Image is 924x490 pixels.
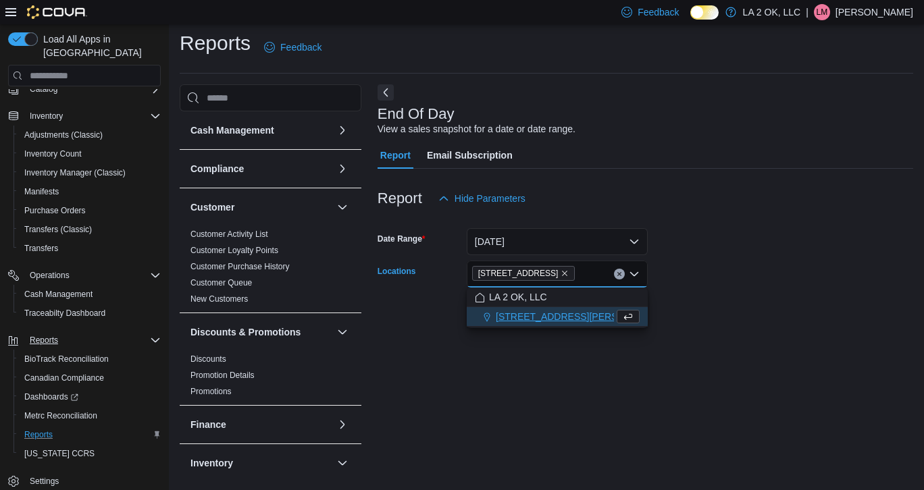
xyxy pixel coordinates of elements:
[14,425,166,444] button: Reports
[334,199,351,215] button: Customer
[19,221,161,238] span: Transfers (Classic)
[190,371,255,380] a: Promotion Details
[19,445,161,462] span: Washington CCRS
[180,30,251,57] h1: Reports
[14,126,166,144] button: Adjustments (Classic)
[24,81,161,97] span: Catalog
[427,142,513,169] span: Email Subscription
[24,410,97,421] span: Metrc Reconciliation
[190,325,332,339] button: Discounts & Promotions
[467,307,648,327] button: [STREET_ADDRESS][PERSON_NAME]
[30,335,58,346] span: Reports
[24,108,161,124] span: Inventory
[24,267,75,283] button: Operations
[14,369,166,387] button: Canadian Compliance
[334,416,351,433] button: Finance
[24,308,105,319] span: Traceabilty Dashboard
[190,456,233,470] h3: Inventory
[24,186,59,197] span: Manifests
[30,476,59,487] span: Settings
[30,111,63,121] span: Inventory
[19,202,91,219] a: Purchase Orders
[836,4,913,20] p: [PERSON_NAME]
[19,202,161,219] span: Purchase Orders
[19,221,97,238] a: Transfers (Classic)
[19,286,161,302] span: Cash Management
[378,190,422,207] h3: Report
[190,456,332,470] button: Inventory
[19,351,161,367] span: BioTrack Reconciliation
[19,184,161,200] span: Manifests
[472,266,575,281] span: 1 SE 59th St
[561,269,569,277] button: Remove 1 SE 59th St from selection in this group
[190,387,232,396] a: Promotions
[14,285,166,304] button: Cash Management
[190,162,244,175] h3: Compliance
[24,472,161,489] span: Settings
[614,269,625,279] button: Clear input
[190,354,226,364] a: Discounts
[190,245,278,256] span: Customer Loyalty Points
[190,354,226,364] span: Discounts
[24,108,68,124] button: Inventory
[190,229,268,239] a: Customer Activity List
[455,192,525,205] span: Hide Parameters
[489,290,547,304] span: LA 2 OK, LLC
[24,243,58,254] span: Transfers
[3,331,166,350] button: Reports
[14,304,166,323] button: Traceabilty Dashboard
[24,130,103,140] span: Adjustments (Classic)
[190,124,274,137] h3: Cash Management
[14,350,166,369] button: BioTrack Reconciliation
[24,429,53,440] span: Reports
[378,122,575,136] div: View a sales snapshot for a date or date range.
[14,182,166,201] button: Manifests
[190,229,268,240] span: Customer Activity List
[190,370,255,381] span: Promotion Details
[14,201,166,220] button: Purchase Orders
[19,305,111,321] a: Traceabilty Dashboard
[3,266,166,285] button: Operations
[334,122,351,138] button: Cash Management
[334,324,351,340] button: Discounts & Promotions
[190,200,234,214] h3: Customer
[378,234,426,244] label: Date Range
[380,142,411,169] span: Report
[19,146,161,162] span: Inventory Count
[14,144,166,163] button: Inventory Count
[24,289,93,300] span: Cash Management
[19,127,108,143] a: Adjustments (Classic)
[24,332,63,348] button: Reports
[14,239,166,258] button: Transfers
[190,294,248,304] a: New Customers
[24,224,92,235] span: Transfers (Classic)
[19,370,161,386] span: Canadian Compliance
[24,332,161,348] span: Reports
[24,373,104,383] span: Canadian Compliance
[190,277,252,288] span: Customer Queue
[259,34,327,61] a: Feedback
[24,267,161,283] span: Operations
[19,305,161,321] span: Traceabilty Dashboard
[190,386,232,397] span: Promotions
[433,185,531,212] button: Hide Parameters
[14,406,166,425] button: Metrc Reconciliation
[817,4,828,20] span: LM
[190,246,278,255] a: Customer Loyalty Points
[190,418,332,431] button: Finance
[14,387,166,406] a: Dashboards
[19,184,64,200] a: Manifests
[496,310,667,323] span: [STREET_ADDRESS][PERSON_NAME]
[190,278,252,288] a: Customer Queue
[180,226,361,312] div: Customer
[24,473,64,489] a: Settings
[743,4,801,20] p: LA 2 OK, LLC
[19,240,161,256] span: Transfers
[190,325,301,339] h3: Discounts & Promotions
[190,200,332,214] button: Customer
[19,146,87,162] a: Inventory Count
[19,127,161,143] span: Adjustments (Classic)
[378,106,455,122] h3: End Of Day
